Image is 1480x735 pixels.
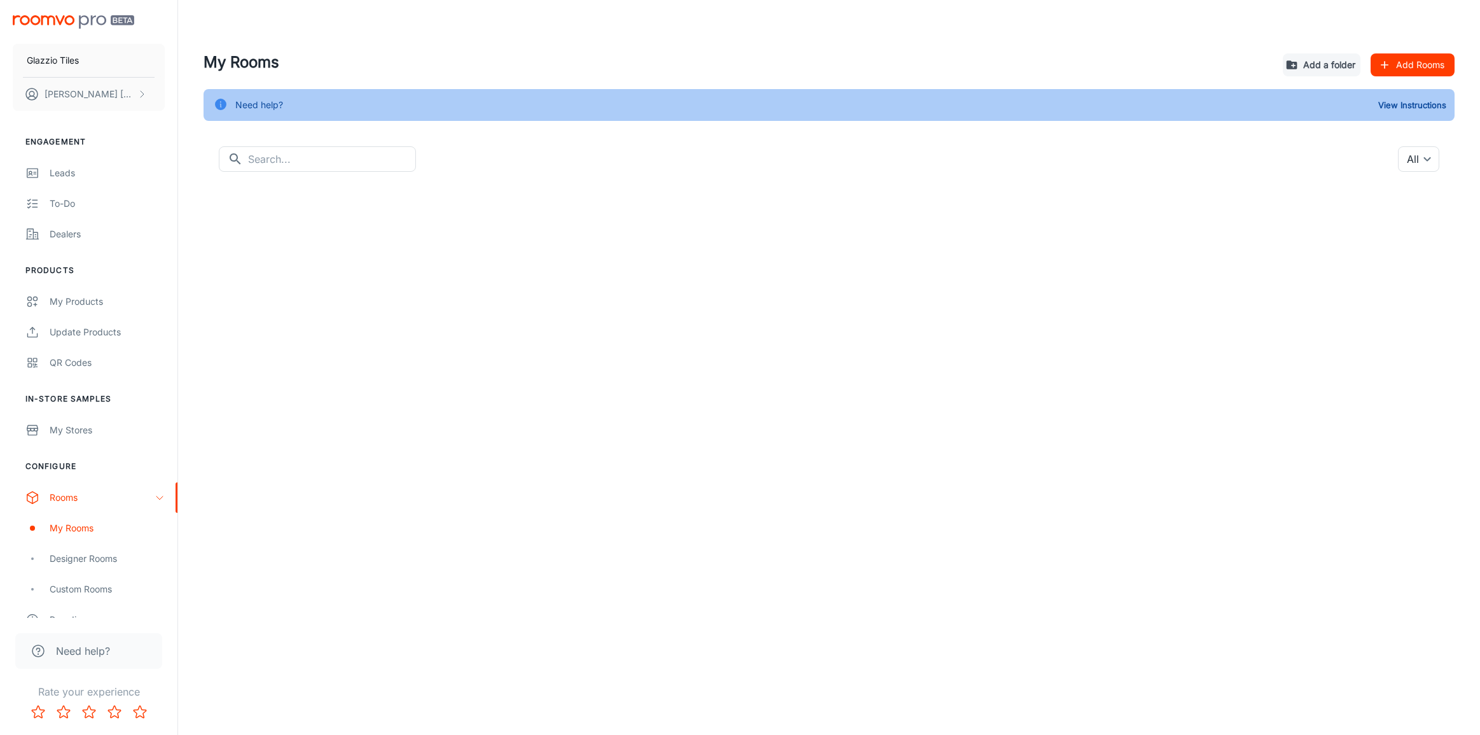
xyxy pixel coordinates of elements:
button: Glazzio Tiles [13,44,165,77]
h4: My Rooms [204,51,1273,74]
button: View Instructions [1375,95,1449,115]
p: Glazzio Tiles [27,53,79,67]
div: All [1398,146,1439,172]
div: To-do [50,197,165,211]
div: Leads [50,166,165,180]
div: Dealers [50,227,165,241]
p: [PERSON_NAME] [PERSON_NAME] [45,87,134,101]
input: Search... [248,146,416,172]
button: [PERSON_NAME] [PERSON_NAME] [13,78,165,111]
div: Need help? [235,93,283,117]
button: Add a folder [1283,53,1360,76]
button: Add Rooms [1371,53,1455,76]
img: Roomvo PRO Beta [13,15,134,29]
